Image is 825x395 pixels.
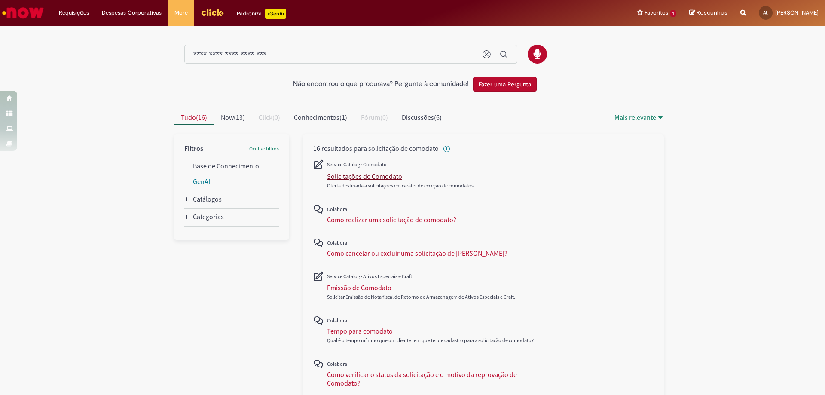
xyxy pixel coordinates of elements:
h2: Não encontrou o que procurava? Pergunte à comunidade! [293,80,469,88]
span: Favoritos [645,9,668,17]
p: +GenAi [265,9,286,19]
div: Padroniza [237,9,286,19]
span: 1 [670,10,676,17]
span: Despesas Corporativas [102,9,162,17]
a: Rascunhos [689,9,727,17]
button: Fazer uma Pergunta [473,77,537,92]
span: Rascunhos [697,9,727,17]
span: More [174,9,188,17]
img: ServiceNow [1,4,45,21]
span: [PERSON_NAME] [775,9,819,16]
span: AL [763,10,768,15]
span: Requisições [59,9,89,17]
img: click_logo_yellow_360x200.png [201,6,224,19]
